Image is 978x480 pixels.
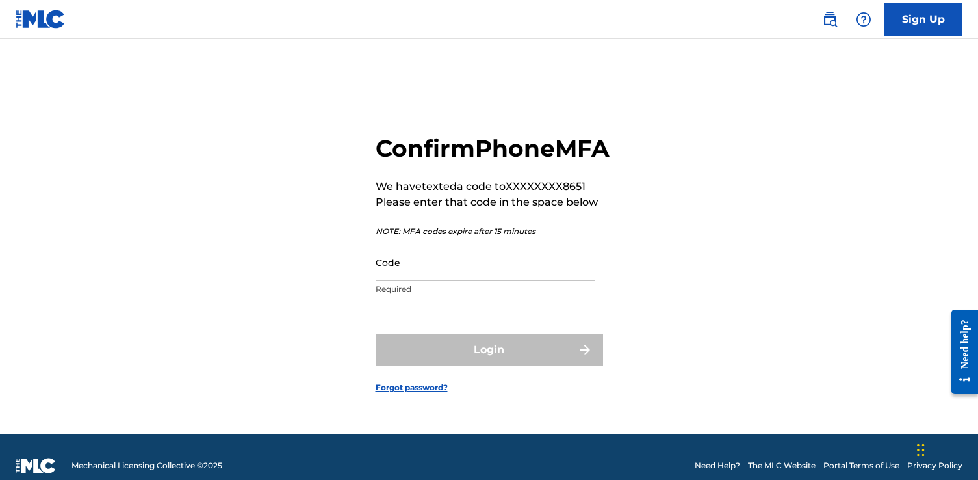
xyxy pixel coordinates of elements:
[376,382,448,393] a: Forgot password?
[907,460,962,472] a: Privacy Policy
[71,460,222,472] span: Mechanical Licensing Collective © 2025
[817,7,843,33] a: Public Search
[376,134,610,163] h2: Confirm Phone MFA
[823,460,899,472] a: Portal Terms of Use
[917,431,925,470] div: Drag
[376,226,610,237] p: NOTE: MFA codes expire after 15 minutes
[376,284,595,295] p: Required
[856,12,871,27] img: help
[942,300,978,405] iframe: Resource Center
[913,418,978,480] iframe: Chat Widget
[376,179,610,194] p: We have texted a code to XXXXXXXX8651
[16,458,56,473] img: logo
[376,194,610,210] p: Please enter that code in the space below
[748,460,816,472] a: The MLC Website
[851,7,877,33] div: Help
[884,3,962,36] a: Sign Up
[822,12,838,27] img: search
[695,460,740,472] a: Need Help?
[16,10,66,29] img: MLC Logo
